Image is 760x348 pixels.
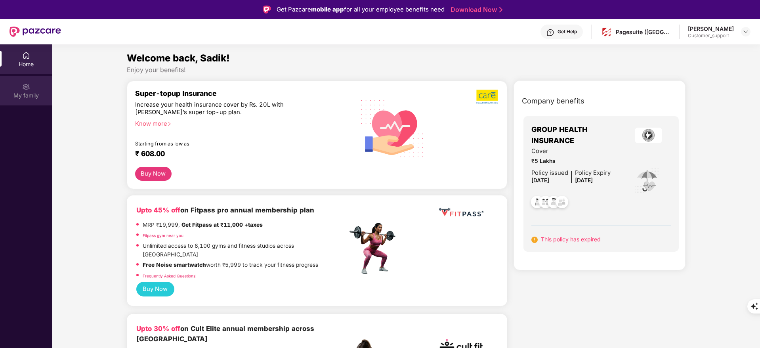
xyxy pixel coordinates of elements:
[531,157,611,166] span: ₹5 Lakhs
[136,206,180,214] b: Upto 45% off
[635,128,662,143] img: insurerLogo
[143,233,183,238] a: Fitpass gym near you
[601,26,612,38] img: pagesuite-logo-center.png
[22,83,30,91] img: svg+xml;base64,PHN2ZyB3aWR0aD0iMjAiIGhlaWdodD0iMjAiIHZpZXdCb3g9IjAgMCAyMCAyMCIgZmlsbD0ibm9uZSIgeG...
[522,96,584,107] span: Company benefits
[499,6,502,14] img: Stroke
[136,282,174,296] button: Buy Now
[135,89,348,98] div: Super-topup Insurance
[634,168,660,194] img: icon
[575,177,593,184] span: [DATE]
[22,52,30,59] img: svg+xml;base64,PHN2ZyBpZD0iSG9tZSIgeG1sbnM9Imh0dHA6Ly93d3cudzMub3JnLzIwMDAvc3ZnIiB3aWR0aD0iMjAiIG...
[476,89,499,104] img: b5dec4f62d2307b9de63beb79f102df3.png
[135,149,340,159] div: ₹ 608.00
[143,242,347,259] p: Unlimited access to 8,100 gyms and fitness studios across [GEOGRAPHIC_DATA]
[544,193,563,213] img: svg+xml;base64,PHN2ZyB4bWxucz0iaHR0cDovL3d3dy53My5vcmcvMjAwMC9zdmciIHdpZHRoPSI0OC45NDMiIGhlaWdodD...
[688,33,734,39] div: Customer_support
[546,29,554,36] img: svg+xml;base64,PHN2ZyBpZD0iSGVscC0zMngzMiIgeG1sbnM9Imh0dHA6Ly93d3cudzMub3JnLzIwMDAvc3ZnIiB3aWR0aD...
[552,193,572,213] img: svg+xml;base64,PHN2ZyB4bWxucz0iaHR0cDovL3d3dy53My5vcmcvMjAwMC9zdmciIHdpZHRoPSI0OC45NDMiIGhlaWdodD...
[135,141,314,146] div: Starting from as low as
[347,221,403,276] img: fpp.png
[143,261,318,270] p: worth ₹5,999 to track your fitness progress
[531,168,568,178] div: Policy issued
[136,206,314,214] b: on Fitpass pro annual membership plan
[143,222,180,228] del: MRP ₹19,999,
[743,29,749,35] img: svg+xml;base64,PHN2ZyBpZD0iRHJvcGRvd24tMzJ4MzIiIHhtbG5zPSJodHRwOi8vd3d3LnczLm9yZy8yMDAwL3N2ZyIgd2...
[143,262,206,268] strong: Free Noise smartwatch
[277,5,445,14] div: Get Pazcare for all your employee benefits need
[311,6,344,13] strong: mobile app
[531,147,611,156] span: Cover
[558,29,577,35] div: Get Help
[536,193,555,213] img: svg+xml;base64,PHN2ZyB4bWxucz0iaHR0cDovL3d3dy53My5vcmcvMjAwMC9zdmciIHdpZHRoPSI0OC45MTUiIGhlaWdodD...
[263,6,271,13] img: Logo
[541,236,601,243] span: This policy has expired
[10,27,61,37] img: New Pazcare Logo
[451,6,500,14] a: Download Now
[135,101,313,117] div: Increase your health insurance cover by Rs. 20L with [PERSON_NAME]’s super top-up plan.
[527,193,547,213] img: svg+xml;base64,PHN2ZyB4bWxucz0iaHR0cDovL3d3dy53My5vcmcvMjAwMC9zdmciIHdpZHRoPSI0OC45NDMiIGhlaWdodD...
[135,167,172,181] button: Buy Now
[181,222,263,228] strong: Get Fitpass at ₹11,000 +taxes
[136,325,314,343] b: on Cult Elite annual membership across [GEOGRAPHIC_DATA]
[136,325,180,333] b: Upto 30% off
[531,177,549,184] span: [DATE]
[437,205,485,220] img: fppp.png
[127,52,230,64] span: Welcome back, Sadik!
[616,28,671,36] div: Pagesuite ([GEOGRAPHIC_DATA]) Private Limited
[531,237,538,243] img: svg+xml;base64,PHN2ZyB4bWxucz0iaHR0cDovL3d3dy53My5vcmcvMjAwMC9zdmciIHdpZHRoPSIxNiIgaGVpZ2h0PSIxNi...
[143,273,197,278] a: Frequently Asked Questions!
[688,25,734,33] div: [PERSON_NAME]
[135,120,343,126] div: Know more
[531,124,626,147] span: GROUP HEALTH INSURANCE
[355,90,430,166] img: svg+xml;base64,PHN2ZyB4bWxucz0iaHR0cDovL3d3dy53My5vcmcvMjAwMC9zdmciIHhtbG5zOnhsaW5rPSJodHRwOi8vd3...
[575,168,611,178] div: Policy Expiry
[127,66,686,74] div: Enjoy your benefits!
[167,122,172,126] span: right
